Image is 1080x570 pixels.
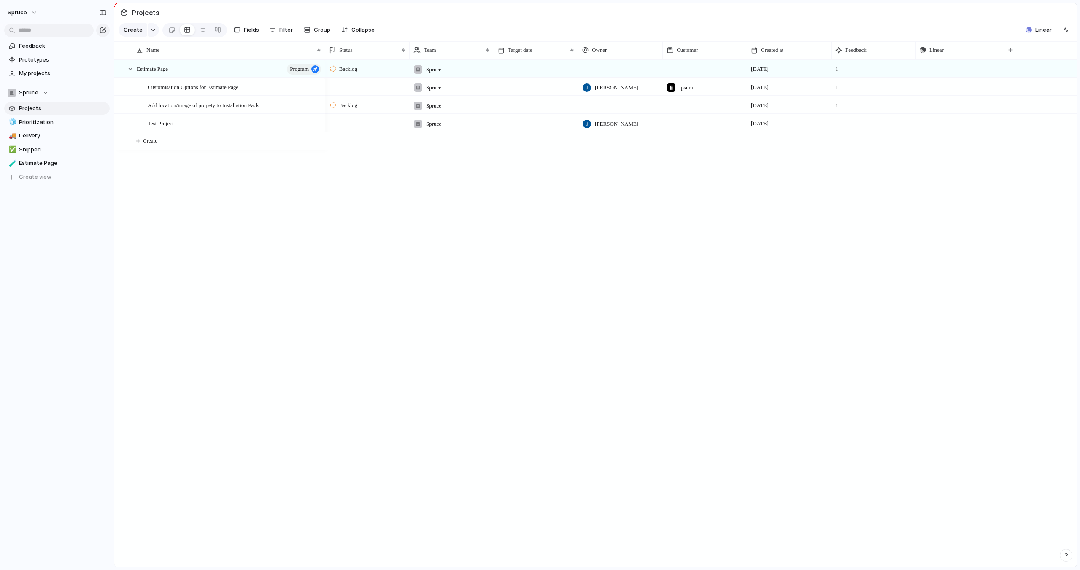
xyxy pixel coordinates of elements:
[244,26,259,34] span: Fields
[751,83,769,91] span: [DATE]
[4,67,110,80] a: My projects
[351,26,375,34] span: Collapse
[148,118,174,128] span: Test Project
[592,46,607,54] span: Owner
[426,102,441,110] span: Spruce
[146,46,159,54] span: Name
[19,69,107,78] span: My projects
[19,42,107,50] span: Feedback
[8,145,16,154] button: ✅
[143,137,157,145] span: Create
[595,120,638,128] span: [PERSON_NAME]
[8,132,16,140] button: 🚚
[137,64,168,73] span: Estimate Page
[130,5,161,20] span: Projects
[287,64,321,75] button: Program
[677,46,698,54] span: Customer
[4,157,110,169] a: 🧪Estimate Page
[751,119,769,128] span: [DATE]
[19,145,107,154] span: Shipped
[9,131,15,141] div: 🚚
[1023,24,1055,36] button: Linear
[832,97,842,110] span: 1
[595,83,638,92] span: [PERSON_NAME]
[4,143,110,156] a: ✅Shipped
[832,60,842,73] span: 1
[148,100,259,110] span: Add location/image of propety to Installation Pack
[19,118,107,126] span: Prioritization
[279,26,293,34] span: Filter
[929,46,944,54] span: Linear
[8,159,16,167] button: 🧪
[19,56,107,64] span: Prototypes
[314,26,330,34] span: Group
[4,6,42,19] button: Spruce
[751,101,769,110] span: [DATE]
[148,82,238,91] span: Customisation Options for Estimate Page
[426,65,441,74] span: Spruce
[845,46,867,54] span: Feedback
[761,46,783,54] span: Created at
[8,8,27,17] span: Spruce
[8,118,16,126] button: 🧊
[9,145,15,154] div: ✅
[4,54,110,66] a: Prototypes
[19,132,107,140] span: Delivery
[4,40,110,52] a: Feedback
[124,26,143,34] span: Create
[4,129,110,142] a: 🚚Delivery
[508,46,532,54] span: Target date
[9,117,15,127] div: 🧊
[426,120,441,128] span: Spruce
[426,83,441,92] span: Spruce
[300,23,335,37] button: Group
[339,101,357,110] span: Backlog
[290,63,309,75] span: Program
[339,46,353,54] span: Status
[19,173,51,181] span: Create view
[19,89,38,97] span: Spruce
[339,65,357,73] span: Backlog
[424,46,436,54] span: Team
[679,83,693,92] span: Ipsum
[4,116,110,129] a: 🧊Prioritization
[119,23,147,37] button: Create
[4,86,110,99] button: Spruce
[832,78,842,91] span: 1
[338,23,378,37] button: Collapse
[230,23,262,37] button: Fields
[4,102,110,115] a: Projects
[1035,26,1052,34] span: Linear
[751,65,769,73] span: [DATE]
[4,171,110,183] button: Create view
[19,159,107,167] span: Estimate Page
[19,104,107,113] span: Projects
[266,23,296,37] button: Filter
[9,159,15,168] div: 🧪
